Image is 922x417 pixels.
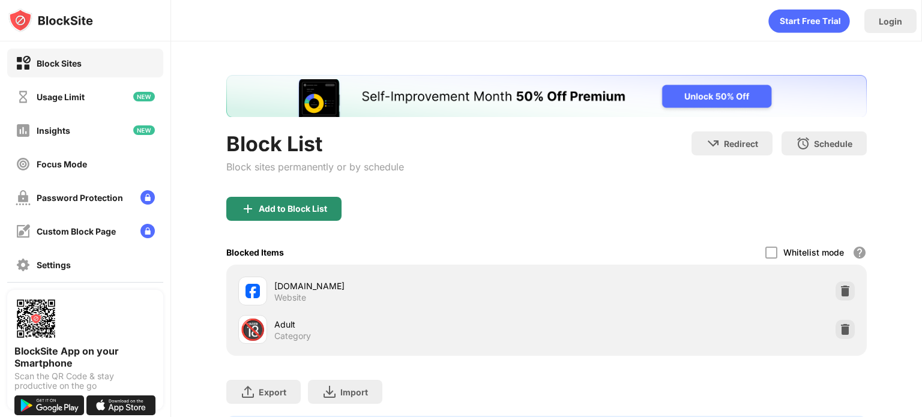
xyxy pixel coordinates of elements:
div: Custom Block Page [37,226,116,236]
img: lock-menu.svg [140,224,155,238]
div: Login [879,16,902,26]
img: focus-off.svg [16,157,31,172]
div: Block Sites [37,58,82,68]
img: new-icon.svg [133,125,155,135]
div: BlockSite App on your Smartphone [14,345,156,369]
div: Settings [37,260,71,270]
div: Block sites permanently or by schedule [226,161,404,173]
div: Export [259,387,286,397]
img: password-protection-off.svg [16,190,31,205]
div: Block List [226,131,404,156]
img: insights-off.svg [16,123,31,138]
div: Add to Block List [259,204,327,214]
div: Blocked Items [226,247,284,257]
div: animation [768,9,850,33]
div: Insights [37,125,70,136]
div: Usage Limit [37,92,85,102]
div: Whitelist mode [783,247,844,257]
img: settings-off.svg [16,257,31,272]
div: [DOMAIN_NAME] [274,280,546,292]
div: Password Protection [37,193,123,203]
img: block-on.svg [16,56,31,71]
img: new-icon.svg [133,92,155,101]
div: Focus Mode [37,159,87,169]
div: Website [274,292,306,303]
img: download-on-the-app-store.svg [86,395,156,415]
div: Category [274,331,311,341]
div: Adult [274,318,546,331]
img: get-it-on-google-play.svg [14,395,84,415]
img: options-page-qr-code.png [14,297,58,340]
img: favicons [246,284,260,298]
div: Scan the QR Code & stay productive on the go [14,371,156,391]
div: Redirect [724,139,758,149]
div: Import [340,387,368,397]
img: logo-blocksite.svg [8,8,93,32]
div: Schedule [814,139,852,149]
div: 🔞 [240,317,265,342]
iframe: Banner [226,75,867,117]
img: time-usage-off.svg [16,89,31,104]
img: customize-block-page-off.svg [16,224,31,239]
img: lock-menu.svg [140,190,155,205]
